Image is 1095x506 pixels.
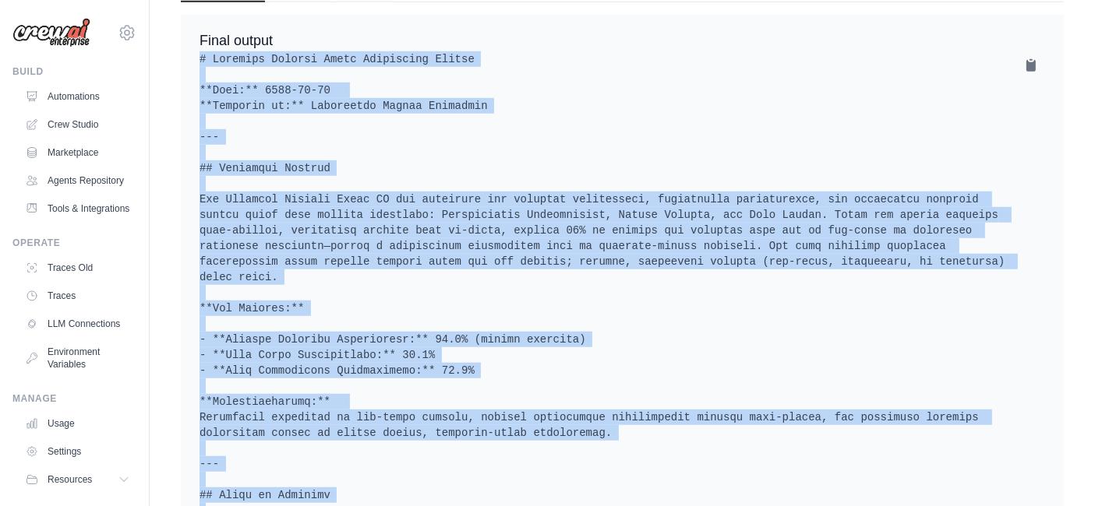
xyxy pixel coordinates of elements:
div: Widget de chat [1017,431,1095,506]
a: Settings [19,439,136,464]
a: Tools & Integrations [19,196,136,221]
div: Build [12,65,136,78]
span: Final output [200,33,273,48]
div: Manage [12,392,136,405]
div: Operate [12,237,136,249]
a: Marketplace [19,140,136,165]
a: Traces Old [19,255,136,280]
a: Environment Variables [19,339,136,377]
a: Traces [19,283,136,308]
a: Crew Studio [19,112,136,137]
span: Resources [48,473,92,486]
a: Agents Repository [19,168,136,193]
button: Resources [19,467,136,492]
a: Automations [19,84,136,109]
a: Usage [19,411,136,436]
iframe: Chat Widget [1017,431,1095,506]
a: LLM Connections [19,311,136,336]
img: Logo [12,18,90,47]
